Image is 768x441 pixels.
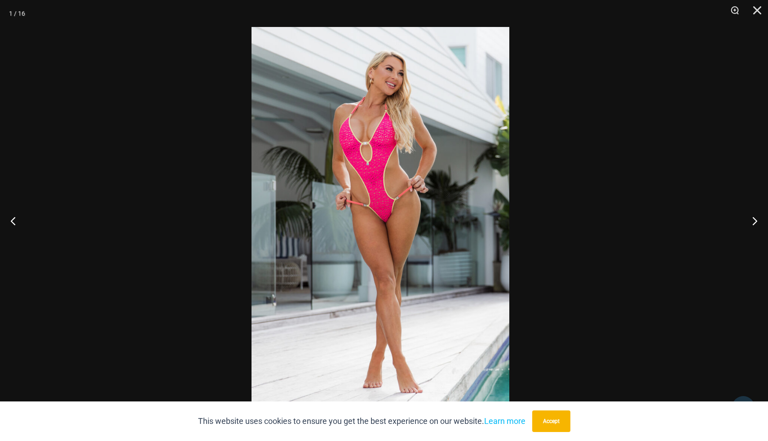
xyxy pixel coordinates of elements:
[9,7,25,20] div: 1 / 16
[532,410,570,432] button: Accept
[252,27,509,414] img: Bubble Mesh Highlight Pink 819 One Piece 01
[484,416,525,426] a: Learn more
[734,198,768,243] button: Next
[198,414,525,428] p: This website uses cookies to ensure you get the best experience on our website.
